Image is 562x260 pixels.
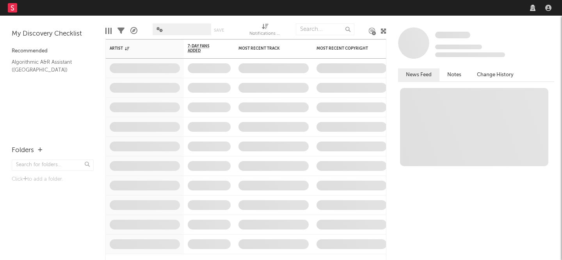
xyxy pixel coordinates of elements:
[105,20,112,42] div: Edit Columns
[296,23,354,35] input: Search...
[435,32,470,38] span: Some Artist
[249,29,281,39] div: Notifications (Artist)
[439,68,469,81] button: Notes
[117,20,124,42] div: Filters
[12,29,94,39] div: My Discovery Checklist
[435,45,482,49] span: Tracking Since: [DATE]
[398,68,439,81] button: News Feed
[110,46,168,51] div: Artist
[130,20,137,42] div: A&R Pipeline
[469,68,521,81] button: Change History
[12,175,94,184] div: Click to add a folder.
[317,46,375,51] div: Most Recent Copyright
[238,46,297,51] div: Most Recent Track
[12,160,94,171] input: Search for folders...
[12,58,86,74] a: Algorithmic A&R Assistant ([GEOGRAPHIC_DATA])
[435,52,505,57] span: 0 fans last week
[214,28,224,32] button: Save
[12,146,34,155] div: Folders
[249,20,281,42] div: Notifications (Artist)
[435,31,470,39] a: Some Artist
[12,47,94,56] div: Recommended
[188,44,219,53] span: 7-Day Fans Added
